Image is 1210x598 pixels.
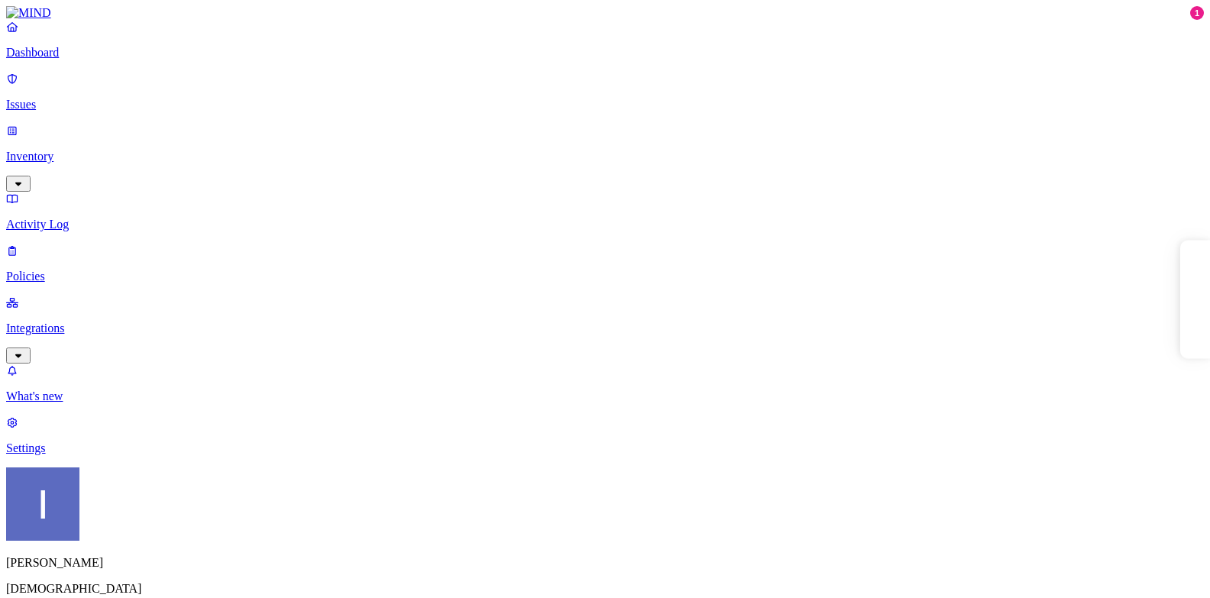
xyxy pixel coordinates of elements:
p: Dashboard [6,46,1204,60]
p: Activity Log [6,218,1204,231]
a: Inventory [6,124,1204,189]
p: [DEMOGRAPHIC_DATA] [6,582,1204,596]
p: [PERSON_NAME] [6,556,1204,570]
a: Dashboard [6,20,1204,60]
p: Settings [6,441,1204,455]
img: MIND [6,6,51,20]
a: MIND [6,6,1204,20]
div: 1 [1190,6,1204,20]
a: What's new [6,364,1204,403]
a: Integrations [6,296,1204,361]
p: Policies [6,270,1204,283]
a: Policies [6,244,1204,283]
a: Activity Log [6,192,1204,231]
p: Integrations [6,322,1204,335]
a: Settings [6,415,1204,455]
p: Inventory [6,150,1204,163]
p: What's new [6,390,1204,403]
p: Issues [6,98,1204,112]
img: Itai Schwartz [6,467,79,541]
a: Issues [6,72,1204,112]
